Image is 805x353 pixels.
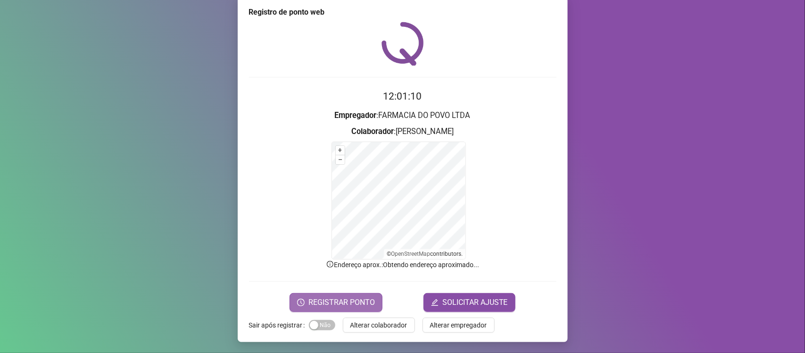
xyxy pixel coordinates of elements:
h3: : [PERSON_NAME] [249,126,556,138]
button: Alterar colaborador [343,318,415,333]
span: info-circle [326,260,334,269]
span: Alterar empregador [430,320,487,330]
span: edit [431,299,439,306]
strong: Empregador [335,111,377,120]
span: REGISTRAR PONTO [308,297,375,308]
li: © contributors. [387,251,463,257]
button: REGISTRAR PONTO [290,293,382,312]
label: Sair após registrar [249,318,309,333]
div: Registro de ponto web [249,7,556,18]
img: QRPoint [382,22,424,66]
button: Alterar empregador [423,318,495,333]
button: + [336,146,345,155]
span: SOLICITAR AJUSTE [442,297,508,308]
span: clock-circle [297,299,305,306]
time: 12:01:10 [383,91,422,102]
strong: Colaborador [351,127,394,136]
button: – [336,155,345,164]
button: editSOLICITAR AJUSTE [423,293,515,312]
span: Alterar colaborador [350,320,407,330]
a: OpenStreetMap [391,251,430,257]
p: Endereço aprox. : Obtendo endereço aproximado... [249,260,556,270]
h3: : FARMACIA DO POVO LTDA [249,109,556,122]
